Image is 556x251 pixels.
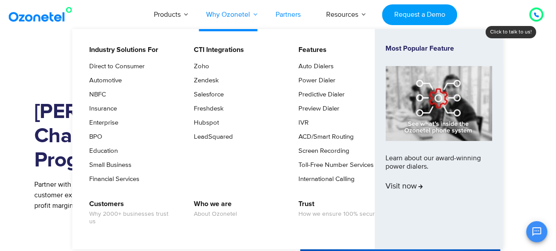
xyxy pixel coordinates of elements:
button: Open chat [526,221,547,242]
a: CTI Integrations [188,44,245,55]
span: Why 2000+ businesses trust us [89,210,176,225]
a: Request a Demo [382,4,457,25]
a: Features [293,44,328,55]
a: Screen Recording [293,146,351,156]
a: Salesforce [188,89,225,100]
span: About Ozonetel [194,210,237,218]
a: Who we areAbout Ozonetel [188,199,238,219]
a: BPO [84,132,103,142]
a: CustomersWhy 2000+ businesses trust us [84,199,177,227]
a: Education [84,146,119,156]
a: Preview Dialer [293,103,341,114]
a: Auto Dialers [293,61,335,72]
a: ACD/Smart Routing [293,132,355,142]
a: Industry Solutions For [84,44,160,55]
a: Most Popular FeatureLearn about our award-winning power dialers.Visit now [385,44,492,234]
p: Partner with us to unlock new revenue streams in the fast-growing customer experience industry. E... [34,179,265,211]
a: NBFC [84,89,107,100]
img: phone-system-min.jpg [385,66,492,140]
span: Visit now [385,182,423,192]
a: Small Business [84,160,133,170]
a: Toll-Free Number Services [293,160,375,170]
a: LeadSquared [188,132,234,142]
a: Hubspot [188,118,220,128]
a: IVR [293,118,310,128]
a: Predictive Dialer [293,89,346,100]
a: Enterprise [84,118,120,128]
h1: [PERSON_NAME]’s Channel Partner Program [34,100,265,173]
a: Zoho [188,61,211,72]
a: Insurance [84,103,118,114]
a: Freshdesk [188,103,225,114]
span: How we ensure 100% security [298,210,381,218]
a: International Calling [293,174,356,185]
a: TrustHow we ensure 100% security [293,199,382,219]
a: Zendesk [188,75,220,86]
a: Direct to Consumer [84,61,146,72]
a: Financial Services [84,174,141,185]
a: Automotive [84,75,123,86]
a: Power Dialer [293,75,337,86]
